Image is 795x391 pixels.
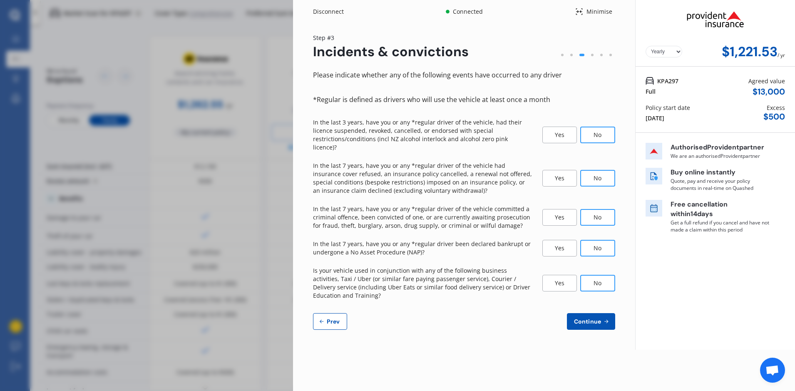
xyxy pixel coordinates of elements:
p: In the last 7 years, have you or any *regular driver of the vehicle had insurance cover refused, ... [313,162,532,195]
p: Is your vehicle used in conjunction with any of the following business activities, Taxi / Uber (o... [313,266,532,300]
p: Quote, pay and receive your policy documents in real-time on Quashed [671,177,770,192]
button: Prev [313,313,347,330]
img: free cancel icon [646,200,662,217]
button: Continue [567,313,615,330]
p: Get a full refund if you cancel and have not made a claim within this period [671,219,770,233]
div: $ 13,000 [753,87,785,97]
div: No [580,240,615,257]
div: Full [646,87,656,96]
div: Open chat [760,358,785,383]
img: Provident.png [673,3,758,35]
div: Yes [542,209,577,226]
div: No [580,275,615,291]
div: No [580,127,615,143]
p: We are an authorised Provident partner [671,152,770,159]
div: Connected [451,7,484,16]
div: Agreed value [748,77,785,85]
div: $1,221.53 [722,44,778,60]
div: Yes [542,170,577,187]
img: buy online icon [646,168,662,184]
span: Continue [572,318,603,325]
div: *Regular is defined as drivers who will use the vehicle at least once a month [313,94,615,105]
div: Disconnect [313,7,353,16]
div: Yes [542,127,577,143]
p: In the last 7 years, have you or any *regular driver of the vehicle committed a criminal offence,... [313,205,532,230]
div: No [580,209,615,226]
p: Free cancellation within 14 days [671,200,770,219]
p: In the last 3 years, have you or any *regular driver of the vehicle, had their licence suspended,... [313,118,532,152]
div: $ 500 [763,112,785,122]
div: Minimise [583,7,615,16]
div: Yes [542,240,577,257]
div: Incidents & convictions [313,44,469,60]
div: Policy start date [646,103,690,112]
div: No [580,170,615,187]
img: insurer icon [646,143,662,159]
div: Yes [542,275,577,291]
div: Excess [767,103,785,112]
span: Prev [325,318,342,325]
div: [DATE] [646,114,664,122]
div: / yr [778,44,785,60]
p: Buy online instantly [671,168,770,177]
p: Authorised Provident partner [671,143,770,152]
div: Step # 3 [313,33,469,42]
span: KPA297 [657,77,678,85]
div: Please indicate whether any of the following events have occurred to any driver [313,70,615,81]
p: In the last 7 years, have you or any *regular driver been declared bankrupt or undergone a No Ass... [313,240,532,257]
